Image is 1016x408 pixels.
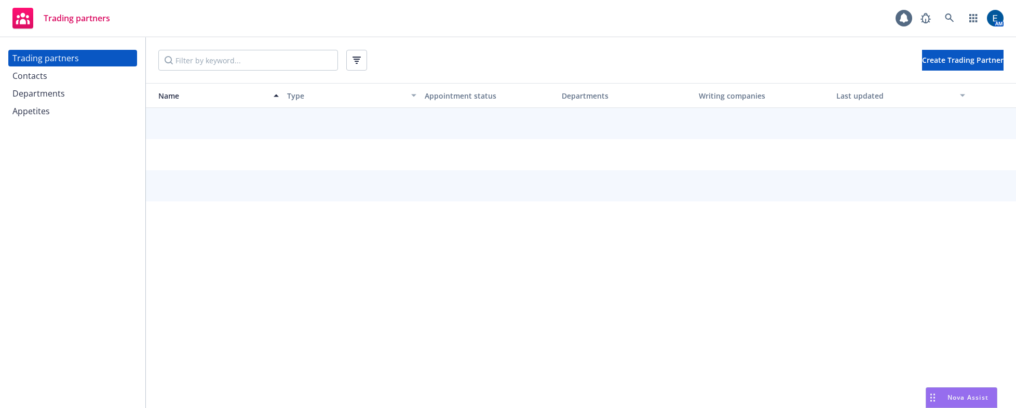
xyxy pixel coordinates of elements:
[558,83,695,108] button: Departments
[421,83,558,108] button: Appointment status
[12,85,65,102] div: Departments
[562,90,690,101] div: Departments
[915,8,936,29] a: Report a Bug
[158,50,338,71] input: Filter by keyword...
[8,4,114,33] a: Trading partners
[939,8,960,29] a: Search
[150,90,267,101] div: Name
[695,83,832,108] button: Writing companies
[44,14,110,22] span: Trading partners
[926,388,939,407] div: Drag to move
[987,10,1004,26] img: photo
[12,50,79,66] div: Trading partners
[8,67,137,84] a: Contacts
[12,103,50,119] div: Appetites
[8,85,137,102] a: Departments
[283,83,420,108] button: Type
[8,50,137,66] a: Trading partners
[832,83,969,108] button: Last updated
[425,90,553,101] div: Appointment status
[836,90,954,101] div: Last updated
[963,8,984,29] a: Switch app
[146,83,283,108] button: Name
[922,50,1004,71] button: Create Trading Partner
[926,387,997,408] button: Nova Assist
[12,67,47,84] div: Contacts
[287,90,404,101] div: Type
[947,393,988,402] span: Nova Assist
[8,103,137,119] a: Appetites
[699,90,828,101] div: Writing companies
[922,55,1004,65] span: Create Trading Partner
